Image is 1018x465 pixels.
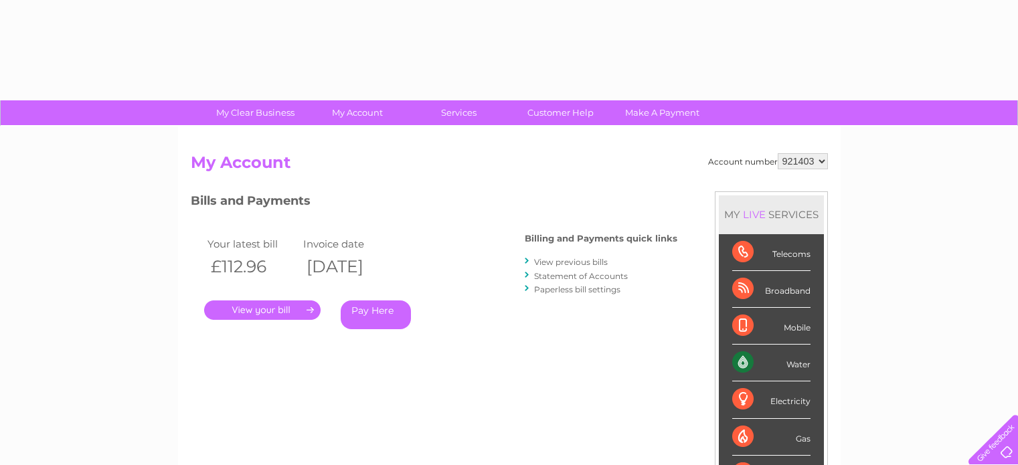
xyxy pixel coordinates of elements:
[204,300,321,320] a: .
[191,153,828,179] h2: My Account
[505,100,616,125] a: Customer Help
[302,100,412,125] a: My Account
[204,235,301,253] td: Your latest bill
[300,235,396,253] td: Invoice date
[404,100,514,125] a: Services
[200,100,311,125] a: My Clear Business
[534,271,628,281] a: Statement of Accounts
[534,257,608,267] a: View previous bills
[300,253,396,280] th: [DATE]
[525,234,677,244] h4: Billing and Payments quick links
[732,234,811,271] div: Telecoms
[732,381,811,418] div: Electricity
[204,253,301,280] th: £112.96
[719,195,824,234] div: MY SERVICES
[740,208,768,221] div: LIVE
[341,300,411,329] a: Pay Here
[732,308,811,345] div: Mobile
[191,191,677,215] h3: Bills and Payments
[534,284,620,294] a: Paperless bill settings
[607,100,717,125] a: Make A Payment
[708,153,828,169] div: Account number
[732,271,811,308] div: Broadband
[732,345,811,381] div: Water
[732,419,811,456] div: Gas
